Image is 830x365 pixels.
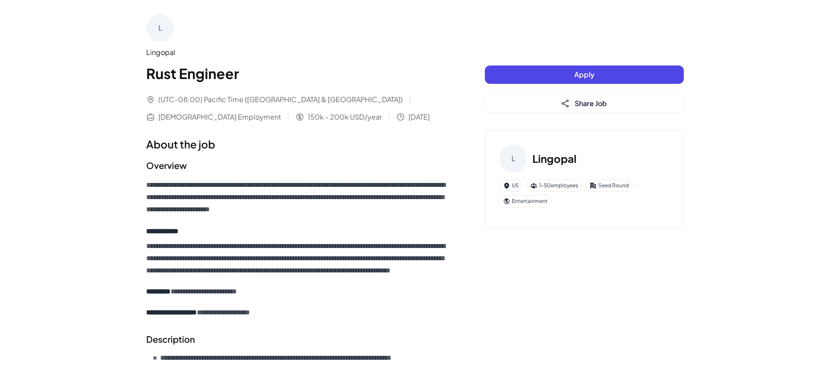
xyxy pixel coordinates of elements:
button: Apply [485,65,684,84]
h2: Overview [146,159,450,172]
span: [DATE] [408,112,430,122]
div: Lingopal [146,47,450,58]
div: L [146,14,174,42]
h3: Lingopal [532,151,576,166]
span: Apply [574,70,594,79]
span: Share Job [575,99,607,108]
span: [DEMOGRAPHIC_DATA] Employment [158,112,281,122]
span: 150k - 200k USD/year [308,112,382,122]
div: Entertainment [499,195,552,207]
span: (UTC-08:00) Pacific Time ([GEOGRAPHIC_DATA] & [GEOGRAPHIC_DATA]) [158,94,403,105]
div: Seed Round [586,179,633,192]
h2: Description [146,333,450,346]
div: US [499,179,523,192]
h1: About the job [146,136,450,152]
div: L [499,145,527,172]
div: 1-50 employees [526,179,582,192]
h1: Rust Engineer [146,63,450,84]
button: Share Job [485,94,684,113]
